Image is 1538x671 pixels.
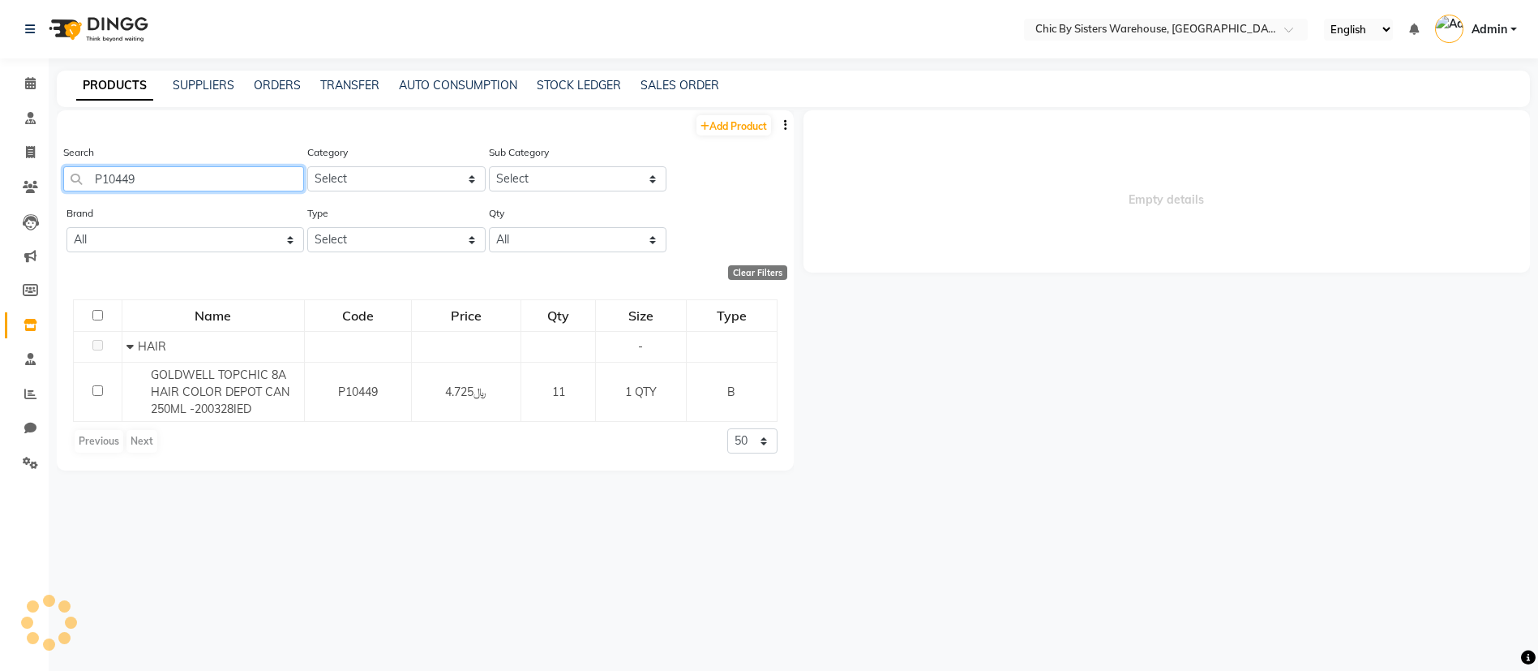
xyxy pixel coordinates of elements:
[413,301,521,330] div: Price
[640,78,719,92] a: SALES ORDER
[537,78,621,92] a: STOCK LEDGER
[522,301,594,330] div: Qty
[625,385,657,399] span: 1 QTY
[63,145,94,160] label: Search
[445,385,486,399] span: ﷼4.725
[1472,21,1507,38] span: Admin
[489,206,504,221] label: Qty
[803,110,1531,273] span: Empty details
[399,78,517,92] a: AUTO CONSUMPTION
[151,368,289,416] span: GOLDWELL TOPCHIC 8A HAIR COLOR DEPOT CAN 250ML -200328IED
[727,385,735,399] span: B
[123,301,303,330] div: Name
[254,78,301,92] a: ORDERS
[126,339,138,354] span: Collapse Row
[552,385,565,399] span: 11
[688,301,776,330] div: Type
[63,166,304,191] input: Search by product name or code
[338,385,378,399] span: P10449
[41,6,152,52] img: logo
[320,78,379,92] a: TRANSFER
[76,71,153,101] a: PRODUCTS
[306,301,410,330] div: Code
[66,206,93,221] label: Brand
[307,206,328,221] label: Type
[1435,15,1463,43] img: Admin
[728,265,787,280] div: Clear Filters
[138,339,166,354] span: HAIR
[638,339,643,354] span: -
[696,115,771,135] a: Add Product
[597,301,685,330] div: Size
[173,78,234,92] a: SUPPLIERS
[307,145,348,160] label: Category
[489,145,549,160] label: Sub Category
